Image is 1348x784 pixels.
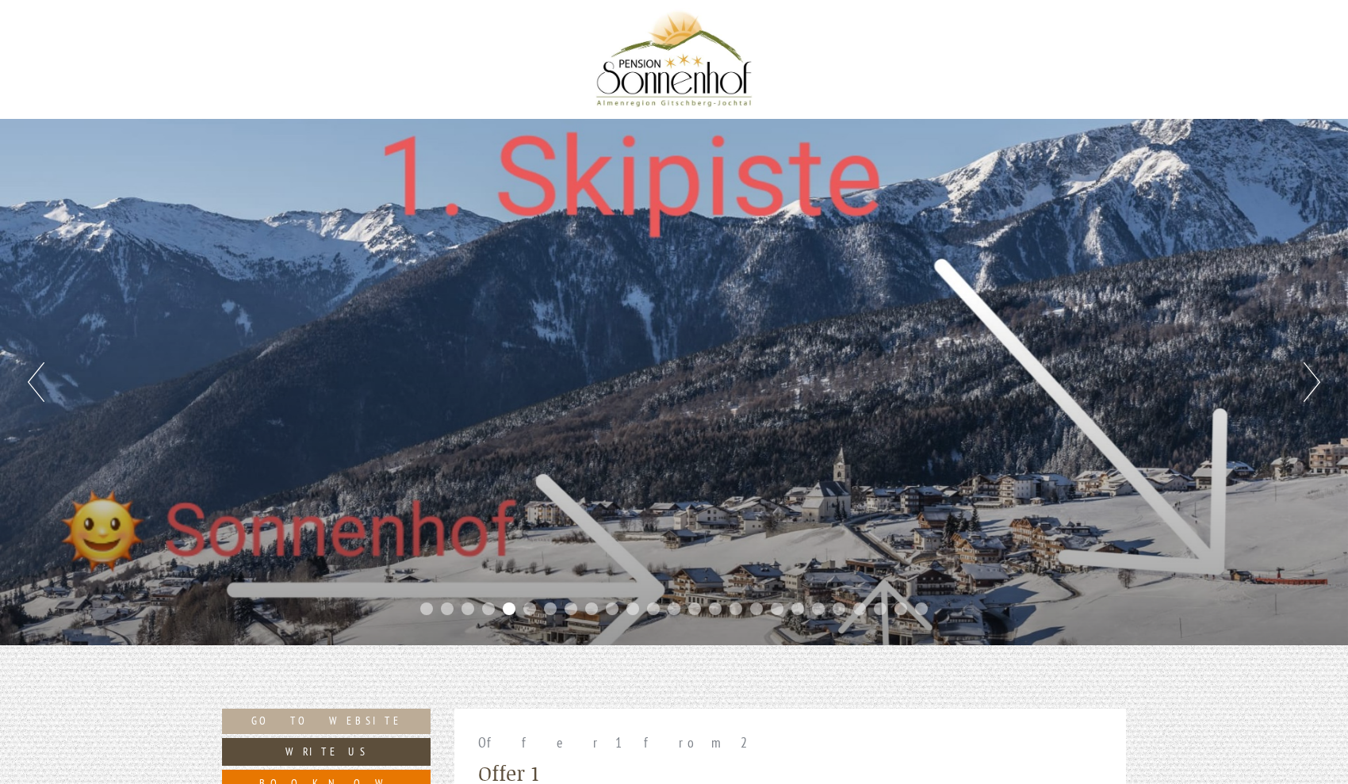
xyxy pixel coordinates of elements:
a: Write us [222,738,431,766]
span: Offer 1 from 2 [478,733,757,751]
button: Previous [28,362,44,402]
button: Next [1304,362,1320,402]
a: Go to website [222,709,431,734]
